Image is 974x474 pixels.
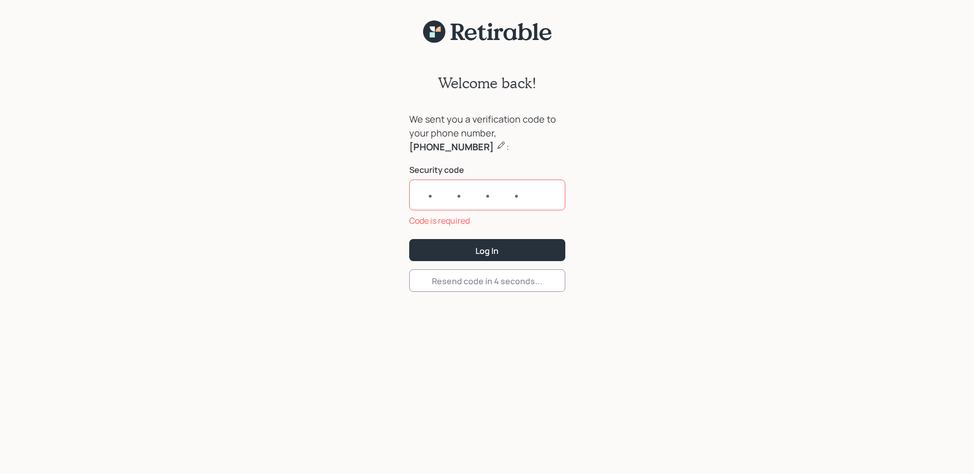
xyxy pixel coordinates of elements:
[438,74,537,92] h2: Welcome back!
[475,245,499,256] div: Log In
[409,164,565,175] label: Security code
[409,180,565,210] input: ••••
[409,214,565,227] div: Code is required
[432,275,543,287] div: Resend code in 4 seconds...
[409,141,494,153] b: [PHONE_NUMBER]
[409,269,565,291] button: Resend code in 4 seconds...
[409,112,565,154] div: We sent you a verification code to your phone number, :
[409,239,565,261] button: Log In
